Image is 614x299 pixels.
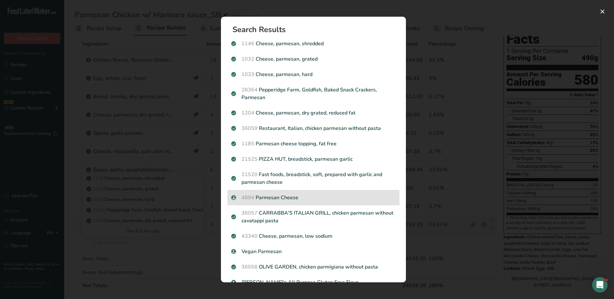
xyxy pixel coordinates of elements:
[241,140,254,147] span: 1185
[231,71,396,78] p: Cheese, parmesan, hard
[231,124,396,132] p: Restaurant, Italian, chicken parmesan without pasta
[231,86,396,101] p: Pepperidge Farm, Goldfish, Baked Snack Crackers, Parmesan
[231,248,396,255] p: Vegan Parmesan
[241,156,258,163] span: 21525
[241,86,258,93] span: 28364
[241,233,258,240] span: 43340
[592,277,608,293] iframe: Intercom live chat
[241,209,258,217] span: 36057
[231,171,396,186] p: Fast foods, breadstick, soft, prepared with garlic and parmesan cheese
[231,194,396,201] p: Parmesan Cheese
[231,40,396,47] p: Cheese, parmesan, shredded
[231,155,396,163] p: PIZZA HUT, breadstick, parmesan garlic
[231,232,396,240] p: Cheese, parmesan, low sodium
[241,263,258,270] span: 36058
[241,109,254,116] span: 1204
[241,71,254,78] span: 1033
[231,140,396,148] p: Parmesan cheese topping, fat free
[232,26,399,33] h1: Search Results
[241,194,254,201] span: 4894
[241,56,254,63] span: 1032
[241,40,254,47] span: 1146
[231,109,396,117] p: Cheese, parmesan, dry grated, reduced fat
[231,55,396,63] p: Cheese, parmesan, grated
[241,171,258,178] span: 21520
[231,263,396,271] p: OLIVE GARDEN, chicken parmigiana without pasta
[241,125,258,132] span: 36059
[231,209,396,225] p: CARRABBA'S ITALIAN GRILL, chicken parmesan without cavatappi pasta
[231,278,396,286] p: [PERSON_NAME]'s All Purpose Gluten Free Flour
